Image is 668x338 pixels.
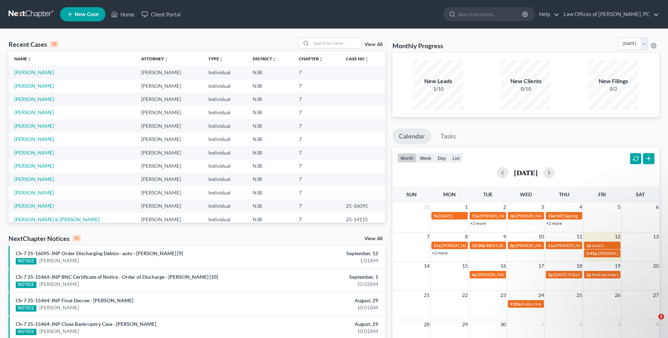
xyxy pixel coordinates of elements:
[434,243,441,248] span: 11a
[293,173,340,186] td: 7
[135,119,203,132] td: [PERSON_NAME]
[392,128,431,144] a: Calendar
[135,132,203,146] td: [PERSON_NAME]
[203,173,247,186] td: Individual
[247,213,293,226] td: NJB
[434,213,438,218] span: 9a
[500,320,507,329] span: 30
[503,203,507,211] span: 2
[203,66,247,79] td: Individual
[423,320,430,329] span: 28
[135,92,203,106] td: [PERSON_NAME]
[500,291,507,299] span: 23
[50,41,58,47] div: 15
[346,56,369,61] a: Case Nounfold_more
[135,186,203,199] td: [PERSON_NAME]
[598,191,606,197] span: Fri
[658,314,664,319] span: 2
[262,273,378,281] div: September, 1
[135,173,203,186] td: [PERSON_NAME]
[614,262,621,270] span: 19
[14,216,99,222] a: [PERSON_NAME] & [PERSON_NAME]
[503,232,507,241] span: 9
[14,203,54,209] a: [PERSON_NAME]
[293,119,340,132] td: 7
[16,329,36,335] div: NOTICE
[293,186,340,199] td: 7
[413,85,463,92] div: 1/10
[510,301,521,307] span: 9:20a
[413,77,463,85] div: New Leads
[579,203,583,211] span: 4
[293,79,340,92] td: 7
[293,146,340,159] td: 7
[247,132,293,146] td: NJB
[652,262,659,270] span: 20
[586,251,597,256] span: 3:45p
[510,213,515,218] span: 3p
[272,57,276,61] i: unfold_more
[203,119,247,132] td: Individual
[516,213,569,218] span: [PERSON_NAME] Interview.
[501,77,551,85] div: New Clients
[247,146,293,159] td: NJB
[16,321,156,327] a: Ch-7 25-15464-JNP Close Bankruptcy Case - [PERSON_NAME]
[461,262,469,270] span: 15
[464,203,469,211] span: 1
[636,191,645,197] span: Sat
[203,159,247,172] td: Individual
[461,291,469,299] span: 22
[299,56,323,61] a: Chapterunfold_more
[138,8,184,21] a: Client Portal
[423,262,430,270] span: 14
[546,221,562,226] a: +2 more
[319,57,323,61] i: unfold_more
[592,243,605,248] span: Lunch.
[472,213,479,218] span: 11a
[588,77,638,85] div: New Filings
[423,203,430,211] span: 31
[262,257,378,264] div: 1:01AM
[203,106,247,119] td: Individual
[458,7,523,21] input: Search by name...
[586,243,591,248] span: 1p
[247,200,293,213] td: NJB
[617,203,621,211] span: 5
[478,272,523,277] span: [PERSON_NAME]. Bkcy.
[247,106,293,119] td: NJB
[392,41,443,50] h3: Monthly Progress
[14,123,54,129] a: [PERSON_NAME]
[548,213,555,218] span: 10a
[135,213,203,226] td: [PERSON_NAME]
[588,85,638,92] div: 0/2
[73,235,81,242] div: 10
[540,320,545,329] span: 1
[247,66,293,79] td: NJB
[293,132,340,146] td: 7
[434,128,462,144] a: Tasks
[108,8,138,21] a: Home
[14,69,54,75] a: [PERSON_NAME]
[538,232,545,241] span: 10
[16,297,133,303] a: Ch-7 25-15464-JNP Final Decree - [PERSON_NAME]
[75,12,99,17] span: New Case
[247,79,293,92] td: NJB
[540,203,545,211] span: 3
[556,243,615,248] span: [PERSON_NAME]. Sign Petition.
[293,92,340,106] td: 7
[500,262,507,270] span: 16
[203,213,247,226] td: Individual
[262,250,378,257] div: September, 12
[203,146,247,159] td: Individual
[14,56,31,61] a: Nameunfold_more
[16,258,36,264] div: NOTICE
[548,243,555,248] span: 11a
[16,305,36,312] div: NOTICE
[9,234,81,243] div: NextChapter Notices
[644,314,661,331] iframe: Intercom live chat
[14,96,54,102] a: [PERSON_NAME]
[16,274,218,280] a: Ch-7 25-15464-JNP BNC Certificate of Notice - Order of Discharge - [PERSON_NAME] [10]
[514,169,538,176] h2: [DATE]
[14,83,54,89] a: [PERSON_NAME]
[464,232,469,241] span: 8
